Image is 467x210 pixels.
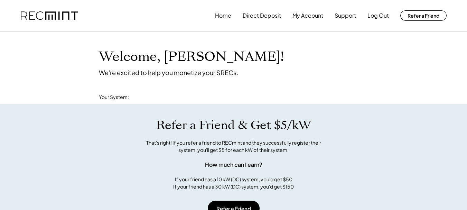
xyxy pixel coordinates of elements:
button: Log Out [367,9,389,22]
button: Direct Deposit [243,9,281,22]
button: Home [215,9,231,22]
img: recmint-logotype%403x.png [21,11,78,20]
button: My Account [292,9,323,22]
button: Support [335,9,356,22]
div: Your System: [99,94,129,101]
h1: Refer a Friend & Get $5/kW [156,118,311,133]
button: Refer a Friend [400,10,447,21]
div: That's right! If you refer a friend to RECmint and they successfully register their system, you'l... [139,139,329,154]
h1: Welcome, [PERSON_NAME]! [99,49,284,65]
div: How much can I earn? [205,161,262,169]
div: We're excited to help you monetize your SRECs. [99,69,238,76]
div: If your friend has a 10 kW (DC) system, you'd get $50 If your friend has a 30 kW (DC) system, you... [173,176,294,190]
